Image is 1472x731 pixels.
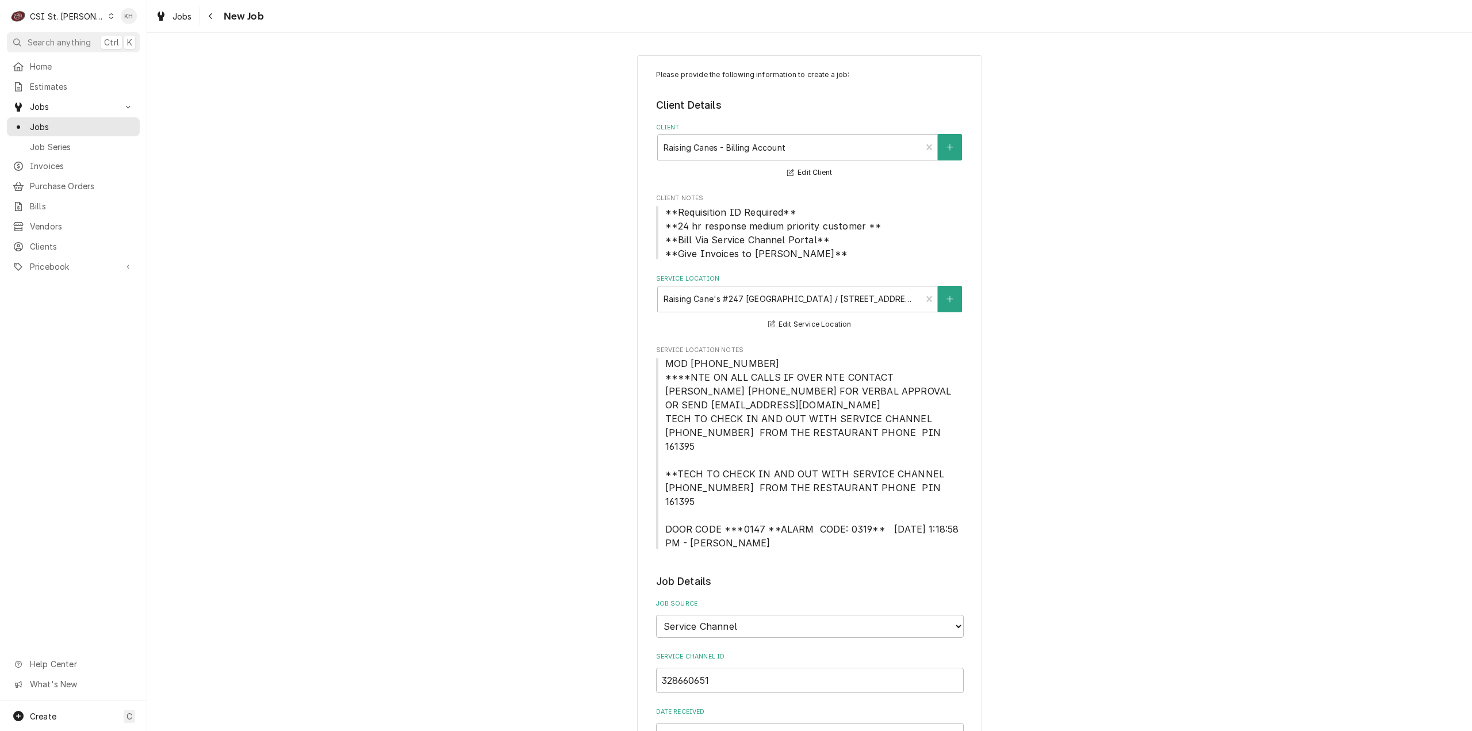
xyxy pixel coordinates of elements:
span: K [127,36,132,48]
span: Jobs [30,121,134,133]
label: Job Source [656,599,964,608]
div: Service Location [656,274,964,331]
a: Clients [7,237,140,256]
svg: Create New Location [946,295,953,303]
label: Client [656,123,964,132]
span: Ctrl [104,36,119,48]
a: Job Series [7,137,140,156]
span: MOD [PHONE_NUMBER] ****NTE ON ALL CALLS IF OVER NTE CONTACT [PERSON_NAME] [PHONE_NUMBER] FOR VERB... [665,358,962,549]
span: Purchase Orders [30,180,134,192]
span: Clients [30,240,134,252]
span: Jobs [30,101,117,113]
legend: Client Details [656,98,964,113]
a: Go to What's New [7,675,140,694]
span: What's New [30,678,133,690]
a: Vendors [7,217,140,236]
span: Pricebook [30,261,117,273]
span: Jobs [172,10,192,22]
button: Edit Service Location [766,317,853,332]
span: Bills [30,200,134,212]
div: Service Location Notes [656,346,964,550]
a: Go to Pricebook [7,257,140,276]
button: Edit Client [785,166,834,180]
label: Service Location [656,274,964,284]
a: Go to Help Center [7,655,140,673]
button: Search anythingCtrlK [7,32,140,52]
a: Jobs [151,7,197,26]
label: Date Received [656,707,964,717]
legend: Job Details [656,574,964,589]
div: CSI St. Louis's Avatar [10,8,26,24]
div: Client [656,123,964,180]
span: C [126,710,132,722]
span: Create [30,711,56,721]
div: Kelsey Hetlage's Avatar [121,8,137,24]
a: Jobs [7,117,140,136]
button: Navigate back [202,7,220,25]
div: Job Source [656,599,964,638]
span: Job Series [30,141,134,153]
div: C [10,8,26,24]
a: Invoices [7,156,140,175]
div: Service Channel ID [656,652,964,693]
button: Create New Client [938,134,962,160]
svg: Create New Client [946,143,953,151]
a: Purchase Orders [7,177,140,196]
div: Client Notes [656,194,964,260]
button: Create New Location [938,286,962,312]
span: Client Notes [656,194,964,203]
span: Estimates [30,81,134,93]
p: Please provide the following information to create a job: [656,70,964,80]
span: Help Center [30,658,133,670]
span: Vendors [30,220,134,232]
span: **Requisition ID Required** **24 hr response medium priority customer ** **Bill Via Service Chann... [665,206,882,259]
a: Bills [7,197,140,216]
label: Service Channel ID [656,652,964,661]
span: Search anything [28,36,91,48]
span: Invoices [30,160,134,172]
div: KH [121,8,137,24]
a: Estimates [7,77,140,96]
span: Home [30,60,134,72]
span: Service Location Notes [656,346,964,355]
span: New Job [220,9,264,24]
span: Client Notes [656,205,964,261]
a: Home [7,57,140,76]
a: Go to Jobs [7,97,140,116]
div: CSI St. [PERSON_NAME] [30,10,105,22]
span: Service Location Notes [656,357,964,550]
